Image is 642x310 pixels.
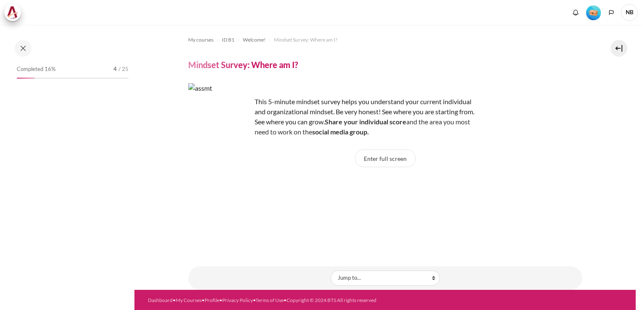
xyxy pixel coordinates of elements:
[17,65,55,74] span: Completed 16%
[583,5,604,20] a: Level #1
[325,118,406,126] strong: Share your individual score
[297,128,369,136] span: n the
[188,83,251,146] img: assmt
[243,36,266,44] span: Welcome!
[17,78,35,79] div: 16%
[7,6,18,19] img: Architeck
[312,128,369,136] strong: social media group.
[355,150,416,167] button: Enter full screen
[274,36,337,44] span: Mindset Survey: Where am I?
[243,35,266,45] a: Welcome!
[255,297,284,303] a: Terms of Use
[222,35,234,45] a: ID B1
[113,65,117,74] span: 4
[586,5,601,20] img: Level #1
[222,297,253,303] a: Privacy Policy
[274,35,337,45] a: Mindset Survey: Where am I?
[148,297,173,303] a: Dashboard
[118,65,129,74] span: / 25
[605,6,618,19] button: Languages
[569,6,582,19] div: Show notification window with no new notifications
[4,4,25,21] a: Architeck Architeck
[255,118,470,136] span: and the area you most need to work o
[621,4,638,21] span: NB
[148,297,408,304] div: • • • • •
[176,297,202,303] a: My Courses
[188,36,213,44] span: My courses
[188,59,298,70] h4: Mindset Survey: Where am I?
[287,297,376,303] a: Copyright © 2024 BTS All rights reserved
[322,176,448,239] iframe: Mindset Survey: Where am I?
[188,97,482,137] p: This 5-minute mindset survey helps you understand your current individual and organizational mind...
[188,33,582,47] nav: Navigation bar
[621,4,638,21] a: User menu
[188,35,213,45] a: My courses
[222,36,234,44] span: ID B1
[134,25,636,290] section: Content
[205,297,219,303] a: Profile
